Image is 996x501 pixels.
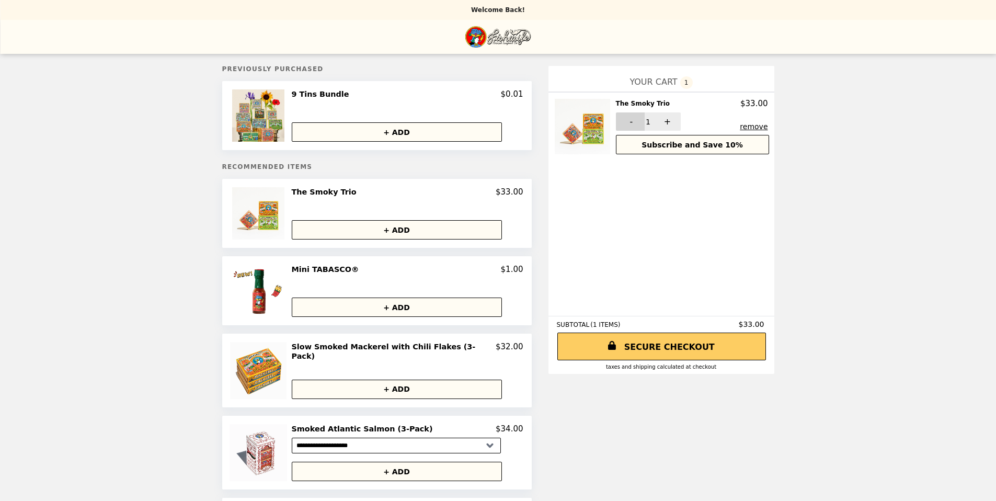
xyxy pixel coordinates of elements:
[496,424,523,434] p: $34.00
[292,424,437,434] h2: Smoked Atlantic Salmon (3-Pack)
[652,112,681,131] button: +
[292,342,496,361] h2: Slow Smoked Mackerel with Chili Flakes (3-Pack)
[222,163,532,170] h5: Recommended Items
[292,89,353,99] h2: 9 Tins Bundle
[680,76,693,89] span: 1
[292,462,502,481] button: + ADD
[232,187,287,240] img: The Smoky Trio
[292,220,502,240] button: + ADD
[740,122,768,131] button: remove
[501,89,523,99] p: $0.01
[496,342,523,361] p: $32.00
[740,99,768,108] p: $33.00
[557,333,766,360] a: SECURE CHECKOUT
[230,342,290,399] img: Slow Smoked Mackerel with Chili Flakes (3-Pack)
[555,99,613,154] img: The Smoky Trio
[292,122,502,142] button: + ADD
[616,135,769,154] button: Subscribe and Save 10%
[629,77,677,87] span: YOUR CART
[616,112,645,131] button: -
[292,265,363,274] h2: Mini TABASCO®
[222,65,532,73] h5: Previously Purchased
[292,298,502,317] button: + ADD
[232,89,287,142] img: 9 Tins Bundle
[616,99,674,108] h2: The Smoky Trio
[646,118,650,126] span: 1
[501,265,523,274] p: $1.00
[557,364,766,370] div: Taxes and Shipping calculated at checkout
[590,321,620,328] span: ( 1 ITEMS )
[496,187,523,197] p: $33.00
[292,187,361,197] h2: The Smoky Trio
[230,424,289,481] img: Smoked Atlantic Salmon (3-Pack)
[292,380,502,399] button: + ADD
[471,6,525,14] p: Welcome Back!
[465,26,531,48] img: Brand Logo
[557,321,591,328] span: SUBTOTAL
[232,265,287,317] img: Mini TABASCO®
[739,320,766,328] span: $33.00
[292,438,501,453] select: Select a product variant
